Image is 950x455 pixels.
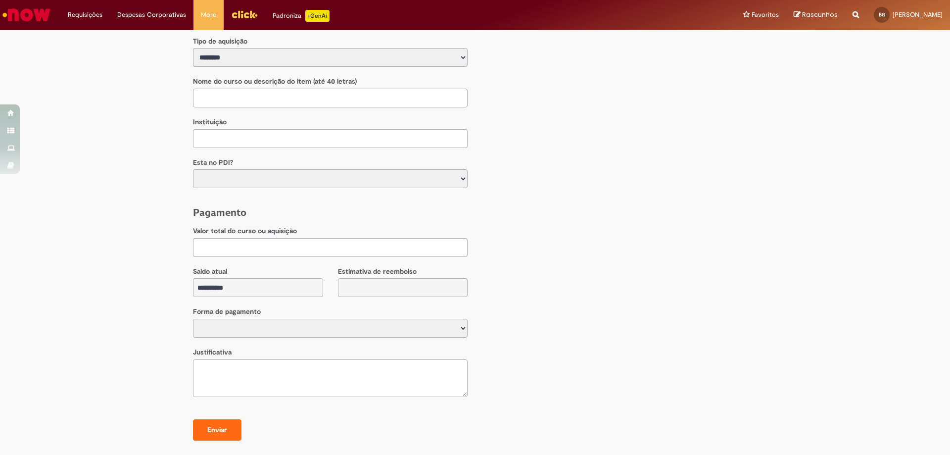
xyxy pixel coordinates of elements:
[231,7,258,22] img: click_logo_yellow_360x200.png
[68,10,102,20] span: Requisições
[273,10,330,22] div: Padroniza
[193,226,468,236] p: Valor total do curso ou aquisição
[193,117,468,127] p: Instituição
[200,425,235,435] div: Enviar
[1,5,52,25] img: ServiceNow
[193,37,468,47] p: Tipo de aquisição
[752,10,779,20] span: Favoritos
[193,158,468,168] p: Esta no PDI?
[338,267,468,277] p: Estimativa de reembolso
[802,10,838,19] span: Rascunhos
[305,10,330,22] p: +GenAi
[193,206,757,219] h1: Pagamento
[893,10,943,19] span: [PERSON_NAME]
[193,348,468,357] p: Justificativa
[193,307,468,317] p: Forma de pagamento
[879,11,885,18] span: BG
[193,77,468,87] p: Nome do curso ou descrição do item (até 40 letras)
[117,10,186,20] span: Despesas Corporativas
[193,267,323,277] p: Saldo atual
[794,10,838,20] a: Rascunhos
[201,10,216,20] span: More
